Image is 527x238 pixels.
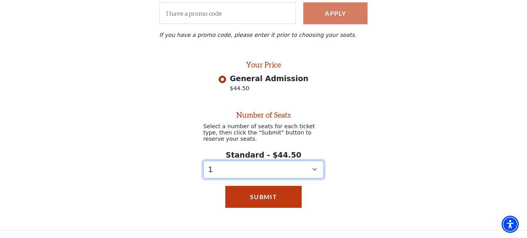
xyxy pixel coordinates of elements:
[230,74,308,83] span: General Admission
[246,60,281,69] h2: Your Price
[225,186,302,208] button: Submit
[230,84,308,95] p: $44.50
[159,2,296,24] input: I have a promo code
[203,161,324,178] select: Select quantity for Standard
[219,76,226,83] input: General Admission
[203,123,324,142] p: Select a number of seats for each ticket type, then click the "Submit" button to reserve your seats.
[502,216,519,233] div: Accessibility Menu
[203,149,324,178] div: Standard - $44.50
[203,111,324,120] h2: Number of Seats
[159,32,368,38] p: If you have a promo code, please enter it prior to choosing your seats.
